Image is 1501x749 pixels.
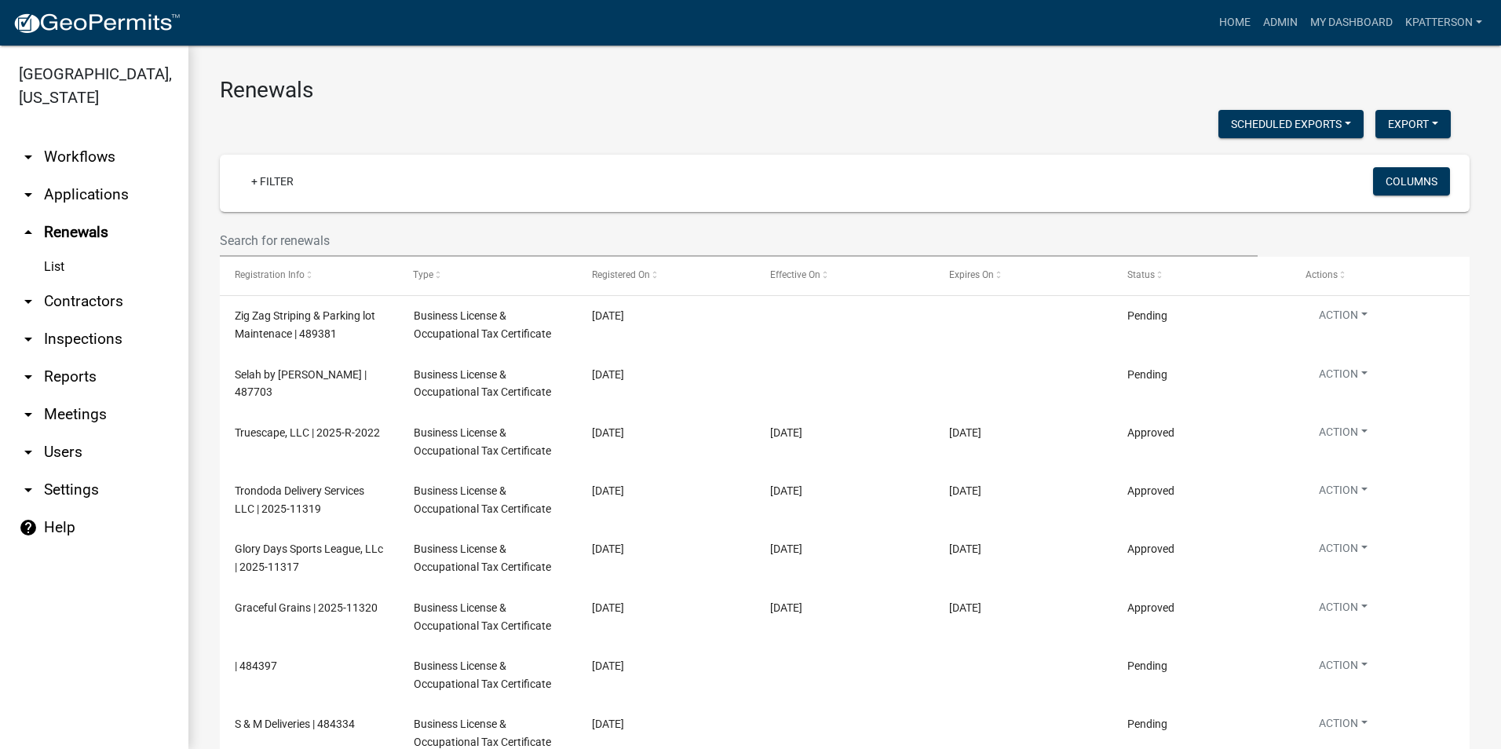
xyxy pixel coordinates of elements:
[1375,110,1451,138] button: Export
[235,368,367,399] span: Selah by Shelly | 487703
[1127,309,1167,322] span: Pending
[414,659,551,690] span: Business License & Occupational Tax Certificate
[239,167,306,195] a: + Filter
[1127,718,1167,730] span: Pending
[770,484,802,497] span: 10/3/2025
[949,543,981,555] span: 12/31/2025
[235,426,380,439] span: Truescape, LLC | 2025-R-2022
[1213,8,1257,38] a: Home
[1127,659,1167,672] span: Pending
[414,601,551,632] span: Business License & Occupational Tax Certificate
[1127,601,1174,614] span: Approved
[19,405,38,424] i: arrow_drop_down
[1127,368,1167,381] span: Pending
[1218,110,1364,138] button: Scheduled Exports
[1306,599,1380,622] button: Action
[755,257,933,294] datatable-header-cell: Effective On
[770,269,820,280] span: Effective On
[592,368,624,381] span: 10/3/2025
[1291,257,1470,294] datatable-header-cell: Actions
[949,484,981,497] span: 12/31/2025
[1306,366,1380,389] button: Action
[414,543,551,573] span: Business License & Occupational Tax Certificate
[235,718,355,730] span: S & M Deliveries | 484334
[592,659,624,672] span: 9/26/2025
[592,718,624,730] span: 9/26/2025
[949,601,981,614] span: 12/31/2025
[592,484,624,497] span: 9/30/2025
[949,426,981,439] span: 12/31/2025
[592,269,650,280] span: Registered On
[19,367,38,386] i: arrow_drop_down
[235,543,383,573] span: Glory Days Sports League, LLc | 2025-11317
[577,257,755,294] datatable-header-cell: Registered On
[1257,8,1304,38] a: Admin
[220,225,1258,257] input: Search for renewals
[1112,257,1291,294] datatable-header-cell: Status
[19,330,38,349] i: arrow_drop_down
[235,484,364,515] span: Trondoda Delivery Services LLC | 2025-11319
[1306,269,1338,280] span: Actions
[19,480,38,499] i: arrow_drop_down
[414,309,551,340] span: Business License & Occupational Tax Certificate
[934,257,1112,294] datatable-header-cell: Expires On
[235,309,375,340] span: Zig Zag Striping & Parking lot Maintenace | 489381
[1127,484,1174,497] span: Approved
[398,257,576,294] datatable-header-cell: Type
[19,443,38,462] i: arrow_drop_down
[1373,167,1450,195] button: Columns
[414,426,551,457] span: Business License & Occupational Tax Certificate
[1306,657,1380,680] button: Action
[1306,540,1380,563] button: Action
[1399,8,1488,38] a: KPATTERSON
[220,77,1470,104] h3: Renewals
[220,257,398,294] datatable-header-cell: Registration Info
[235,659,277,672] span: | 484397
[1127,543,1174,555] span: Approved
[592,543,624,555] span: 9/29/2025
[414,269,434,280] span: Type
[770,543,802,555] span: 10/1/2025
[1306,482,1380,505] button: Action
[770,601,802,614] span: 10/3/2025
[235,601,378,614] span: Graceful Grains | 2025-11320
[1306,307,1380,330] button: Action
[592,309,624,322] span: 10/7/2025
[19,518,38,537] i: help
[1306,715,1380,738] button: Action
[949,269,994,280] span: Expires On
[19,223,38,242] i: arrow_drop_up
[770,426,802,439] span: 10/2/2025
[414,718,551,748] span: Business License & Occupational Tax Certificate
[1306,424,1380,447] button: Action
[414,484,551,515] span: Business License & Occupational Tax Certificate
[19,148,38,166] i: arrow_drop_down
[592,426,624,439] span: 10/2/2025
[1127,426,1174,439] span: Approved
[235,269,305,280] span: Registration Info
[1127,269,1155,280] span: Status
[1304,8,1399,38] a: My Dashboard
[592,601,624,614] span: 9/26/2025
[19,185,38,204] i: arrow_drop_down
[414,368,551,399] span: Business License & Occupational Tax Certificate
[19,292,38,311] i: arrow_drop_down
